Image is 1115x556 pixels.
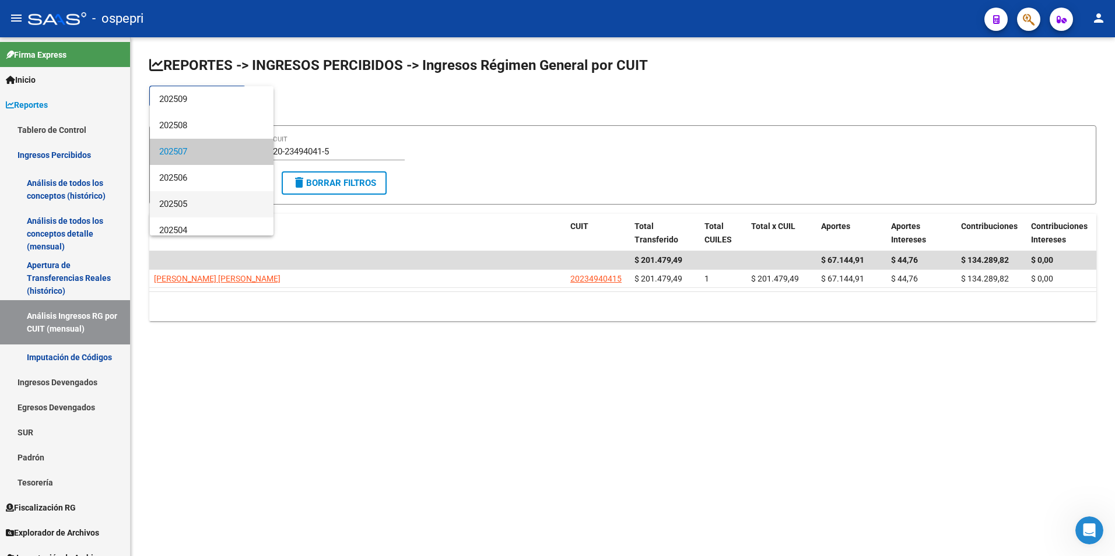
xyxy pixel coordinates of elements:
span: 202509 [159,86,264,112]
span: 202507 [159,139,264,165]
iframe: Intercom live chat [1075,516,1103,544]
span: 202508 [159,112,264,139]
span: 202505 [159,191,264,217]
span: 202506 [159,165,264,191]
span: 202504 [159,217,264,244]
